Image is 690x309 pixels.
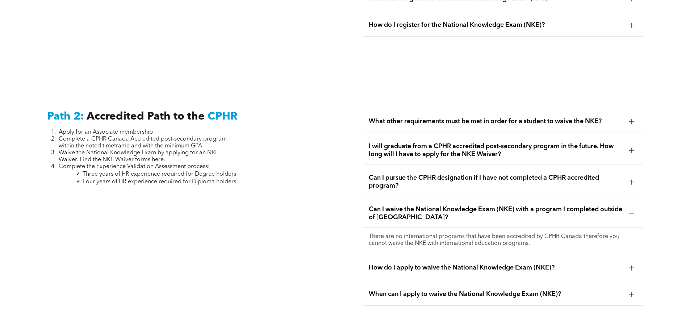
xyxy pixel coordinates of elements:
span: When can I apply to waive the National Knowledge Exam (NKE)? [369,290,623,298]
span: Complete the Experience Validation Assessment process: [59,164,210,170]
span: Accredited Path to the [87,111,205,122]
span: Complete a CPHR Canada Accredited post-secondary program within the noted timeframe and with the ... [59,136,227,149]
span: CPHR [208,111,238,122]
span: How do I register for the National Knowledge Exam (NKE)? [369,21,623,29]
p: There are no international programs that have been accredited by CPHR Canada therefore you cannot... [369,233,637,247]
span: Path 2: [47,111,84,122]
span: Waive the National Knowledge Exam by applying for an NKE Waiver. Find the NKE Waiver forms here. [59,150,218,163]
span: I will graduate from a CPHR accredited post-secondary program in the future. How long will I have... [369,142,623,158]
span: Can I waive the National Knowledge Exam (NKE) with a program I completed outside of [GEOGRAPHIC_D... [369,205,623,221]
span: Apply for an Associate membership [59,129,153,135]
span: Four years of HR experience required for Diploma holders [83,179,236,185]
span: Three years of HR experience required for Degree holders [83,171,236,177]
span: What other requirements must be met in order for a student to waive the NKE? [369,117,623,125]
span: Can I pursue the CPHR designation if I have not completed a CPHR accredited program? [369,174,623,190]
span: How do I apply to waive the National Knowledge Exam (NKE)? [369,264,623,272]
